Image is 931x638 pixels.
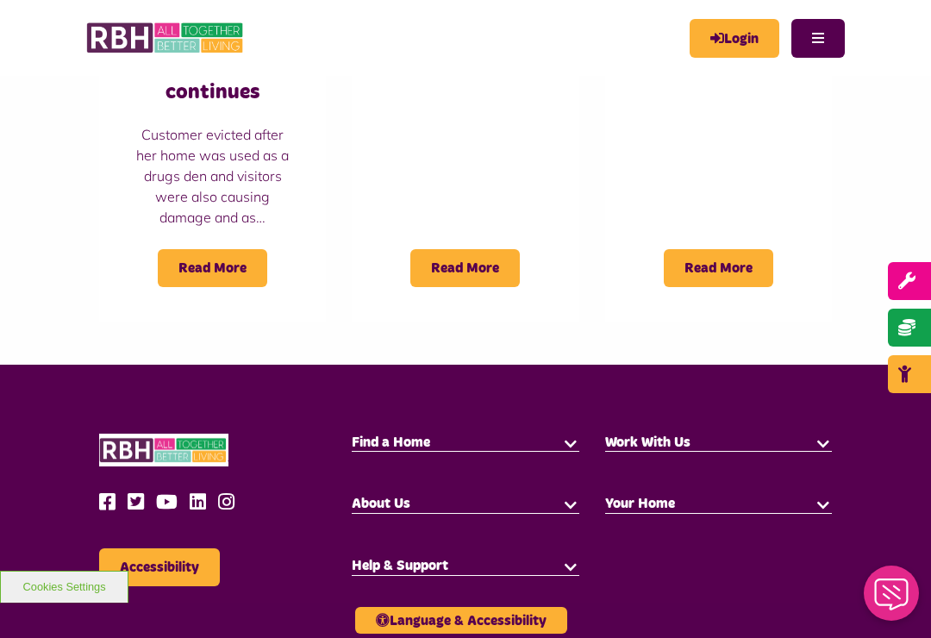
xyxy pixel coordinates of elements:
span: Your Home [605,497,675,510]
button: button [815,434,832,451]
span: Read More [664,249,773,287]
iframe: Netcall Web Assistant for live chat [853,560,931,638]
button: button [562,557,579,574]
button: Language & Accessibility [355,607,567,634]
span: Read More [158,249,267,287]
span: Find a Home [352,435,430,449]
button: Navigation [791,19,845,58]
span: About Us [352,497,410,510]
button: button [562,434,579,451]
p: Customer evicted after her home was used as a drugs den and visitors were also causing damage and... [134,124,291,228]
img: RBH [86,17,246,59]
a: MyRBH [690,19,779,58]
span: Read More [410,249,520,287]
button: button [815,495,832,512]
span: Work With Us [605,435,690,449]
img: RBH [99,434,228,467]
button: Accessibility [99,548,220,586]
span: Help & Support [352,559,448,572]
button: button [562,495,579,512]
